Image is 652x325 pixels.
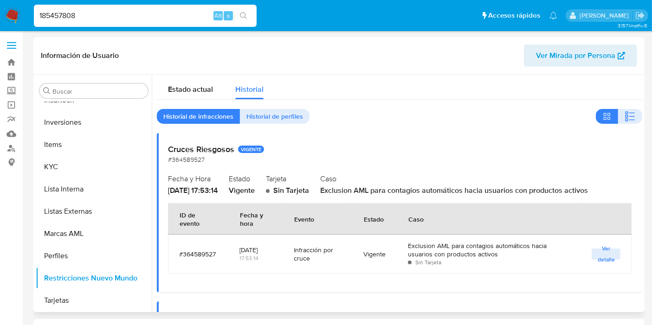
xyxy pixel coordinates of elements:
[36,134,152,156] button: Items
[43,87,51,95] button: Buscar
[36,223,152,245] button: Marcas AML
[41,51,119,60] h1: Información de Usuario
[52,87,144,96] input: Buscar
[549,12,557,19] a: Notificaciones
[227,11,230,20] span: s
[536,45,615,67] span: Ver Mirada por Persona
[36,267,152,289] button: Restricciones Nuevo Mundo
[34,10,257,22] input: Buscar usuario o caso...
[36,178,152,200] button: Lista Interna
[36,111,152,134] button: Inversiones
[36,156,152,178] button: KYC
[234,9,253,22] button: search-icon
[36,200,152,223] button: Listas Externas
[214,11,222,20] span: Alt
[488,11,540,20] span: Accesos rápidos
[524,45,637,67] button: Ver Mirada por Persona
[635,11,645,20] a: Salir
[36,289,152,312] button: Tarjetas
[580,11,632,20] p: belen.palamara@mercadolibre.com
[36,245,152,267] button: Perfiles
